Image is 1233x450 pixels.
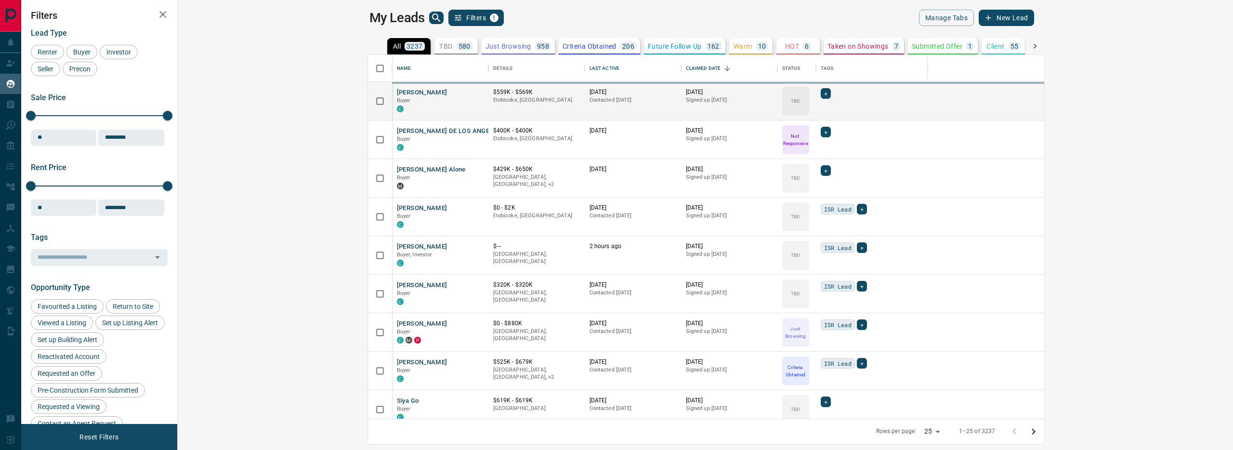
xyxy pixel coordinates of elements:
[805,43,809,50] p: 6
[31,349,106,364] div: Reactivated Account
[439,43,452,50] p: TBD
[590,96,676,104] p: Contacted [DATE]
[493,88,580,96] p: $559K - $569K
[979,10,1034,26] button: New Lead
[876,427,917,436] p: Rows per page:
[397,375,404,382] div: condos.ca
[31,28,67,38] span: Lead Type
[397,298,404,305] div: condos.ca
[821,397,831,407] div: +
[397,281,447,290] button: [PERSON_NAME]
[824,127,827,137] span: +
[488,55,585,82] div: Details
[34,48,61,56] span: Renter
[791,174,800,182] p: TBD
[968,43,972,50] p: 1
[407,43,423,50] p: 3237
[860,358,864,368] span: +
[777,55,816,82] div: Status
[34,420,119,427] span: Contact an Agent Request
[493,127,580,135] p: $400K - $400K
[493,96,580,104] p: Etobicoke, [GEOGRAPHIC_DATA]
[34,65,57,73] span: Seller
[31,45,64,59] div: Renter
[31,93,66,102] span: Sale Price
[34,370,99,377] span: Requested an Offer
[63,62,97,76] div: Precon
[70,48,94,56] span: Buyer
[590,289,676,297] p: Contacted [DATE]
[397,204,447,213] button: [PERSON_NAME]
[590,88,676,96] p: [DATE]
[397,367,411,373] span: Buyer
[493,55,513,82] div: Details
[397,251,433,258] span: Buyer, Investor
[106,299,160,314] div: Return to Site
[686,319,773,328] p: [DATE]
[824,243,852,252] span: ISR Lead
[827,43,889,50] p: Taken on Showings
[31,332,104,347] div: Set up Building Alert
[590,358,676,366] p: [DATE]
[686,289,773,297] p: Signed up [DATE]
[590,204,676,212] p: [DATE]
[493,405,580,412] p: [GEOGRAPHIC_DATA]
[686,405,773,412] p: Signed up [DATE]
[34,353,103,360] span: Reactivated Account
[686,127,773,135] p: [DATE]
[590,281,676,289] p: [DATE]
[397,358,447,367] button: [PERSON_NAME]
[34,403,103,410] span: Requested a Viewing
[824,320,852,330] span: ISR Lead
[31,163,66,172] span: Rent Price
[734,43,752,50] p: Warm
[369,10,425,26] h1: My Leads
[414,337,421,344] div: property.ca
[686,366,773,374] p: Signed up [DATE]
[920,424,944,438] div: 25
[34,319,90,327] span: Viewed a Listing
[857,281,867,291] div: +
[1010,43,1019,50] p: 55
[103,48,134,56] span: Investor
[397,406,411,412] span: Buyer
[34,386,142,394] span: Pre-Construction Form Submitted
[590,397,676,405] p: [DATE]
[493,289,580,304] p: [GEOGRAPHIC_DATA], [GEOGRAPHIC_DATA]
[493,135,580,143] p: Etobicoke, [GEOGRAPHIC_DATA]
[493,212,580,220] p: Etobicoke, [GEOGRAPHIC_DATA]
[66,45,97,59] div: Buyer
[824,281,852,291] span: ISR Lead
[782,55,800,82] div: Status
[821,88,831,99] div: +
[783,364,808,378] p: Criteria Obtained
[397,88,447,97] button: [PERSON_NAME]
[686,328,773,335] p: Signed up [DATE]
[860,243,864,252] span: +
[397,136,411,142] span: Buyer
[686,96,773,104] p: Signed up [DATE]
[66,65,94,73] span: Precon
[392,55,488,82] div: Name
[31,316,93,330] div: Viewed a Listing
[821,165,831,176] div: +
[99,319,161,327] span: Set up Listing Alert
[824,204,852,214] span: ISR Lead
[686,88,773,96] p: [DATE]
[397,397,419,406] button: Siya Go
[493,242,580,251] p: $---
[783,325,808,340] p: Just Browsing
[857,319,867,330] div: +
[493,165,580,173] p: $429K - $650K
[493,173,580,188] p: Scarborough, Toronto
[894,43,898,50] p: 7
[31,299,104,314] div: Favourited a Listing
[590,212,676,220] p: Contacted [DATE]
[397,414,404,421] div: condos.ca
[397,290,411,296] span: Buyer
[860,320,864,330] span: +
[397,337,404,344] div: condos.ca
[397,144,404,151] div: condos.ca
[585,55,681,82] div: Last Active
[397,55,411,82] div: Name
